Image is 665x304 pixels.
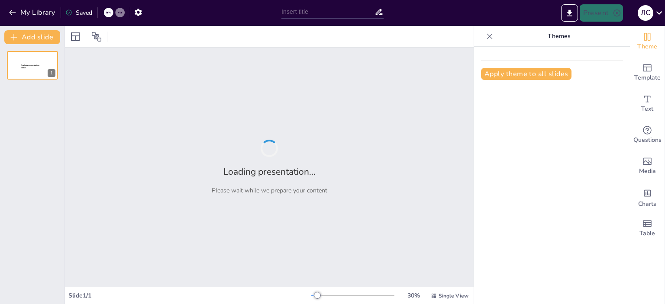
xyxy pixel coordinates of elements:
[580,4,623,22] button: Present
[439,292,468,299] span: Single View
[633,135,662,145] span: Questions
[637,42,657,51] span: Theme
[639,166,656,176] span: Media
[634,73,661,83] span: Template
[6,6,59,19] button: My Library
[212,186,327,195] p: Please wait while we prepare your content
[630,150,665,182] div: Add images, graphics, shapes or video
[68,291,311,300] div: Slide 1 / 1
[641,104,653,114] span: Text
[638,5,653,21] div: Л С
[630,26,665,57] div: Change the overall theme
[481,68,571,80] button: Apply theme to all slides
[65,9,92,17] div: Saved
[497,26,621,47] p: Themes
[638,4,653,22] button: Л С
[223,166,316,178] h2: Loading presentation...
[630,182,665,213] div: Add charts and graphs
[630,119,665,150] div: Get real-time input from your audience
[4,30,60,44] button: Add slide
[403,291,424,300] div: 30 %
[21,64,39,69] span: Sendsteps presentation editor
[638,199,656,209] span: Charts
[281,6,374,18] input: Insert title
[91,32,102,42] span: Position
[7,51,58,80] div: Sendsteps presentation editor1
[561,4,578,22] button: Export to PowerPoint
[68,30,82,44] div: Layout
[639,229,655,238] span: Table
[630,213,665,244] div: Add a table
[630,57,665,88] div: Add ready made slides
[630,88,665,119] div: Add text boxes
[48,69,55,77] div: 1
